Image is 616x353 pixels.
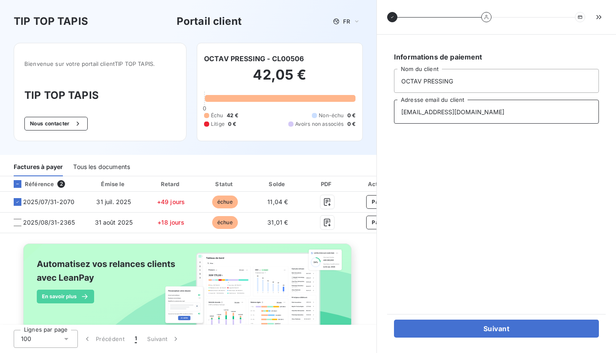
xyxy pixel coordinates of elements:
h3: TIP TOP TAPIS [24,88,176,103]
span: 2 [57,180,65,188]
span: Échu [211,112,223,119]
span: 1 [135,335,137,343]
span: 0 € [347,112,355,119]
span: 2025/07/31-2070 [23,198,74,206]
div: Statut [200,180,250,188]
h3: TIP TOP TAPIS [14,14,88,29]
span: 0 [203,105,206,112]
span: 31 juil. 2025 [96,198,131,205]
h6: Informations de paiement [394,52,599,62]
span: Litige [211,120,225,128]
span: FR [343,18,350,25]
button: Suivant [142,330,185,348]
span: +18 jours [157,219,184,226]
div: Émise le [86,180,142,188]
span: 31 août 2025 [95,219,133,226]
div: Solde [253,180,302,188]
span: échue [212,196,238,208]
h2: 42,05 € [204,66,355,92]
span: 0 € [347,120,355,128]
input: placeholder [394,69,599,93]
button: Payer [366,216,393,229]
div: PDF [305,180,349,188]
div: Référence [7,180,54,188]
button: Précédent [78,330,130,348]
span: Avoirs non associés [295,120,344,128]
span: 11,04 € [267,198,288,205]
span: 100 [21,335,31,343]
span: 42 € [227,112,239,119]
h3: Portail client [177,14,242,29]
h6: OCTAV PRESSING - CL00506 [204,53,304,64]
button: Nous contacter [24,117,88,131]
img: banner [15,238,361,344]
button: Suivant [394,320,599,338]
div: Retard [145,180,197,188]
span: 31,01 € [267,219,288,226]
button: Payer [366,195,393,209]
div: Tous les documents [73,158,130,176]
span: Non-échu [319,112,344,119]
span: Bienvenue sur votre portail client TIP TOP TAPIS . [24,60,176,67]
span: 2025/08/31-2365 [23,218,75,227]
div: Factures à payer [14,158,63,176]
input: placeholder [394,100,599,124]
span: échue [212,216,238,229]
div: Actions [352,180,407,188]
span: 0 € [228,120,236,128]
span: +49 jours [157,198,185,205]
button: 1 [130,330,142,348]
